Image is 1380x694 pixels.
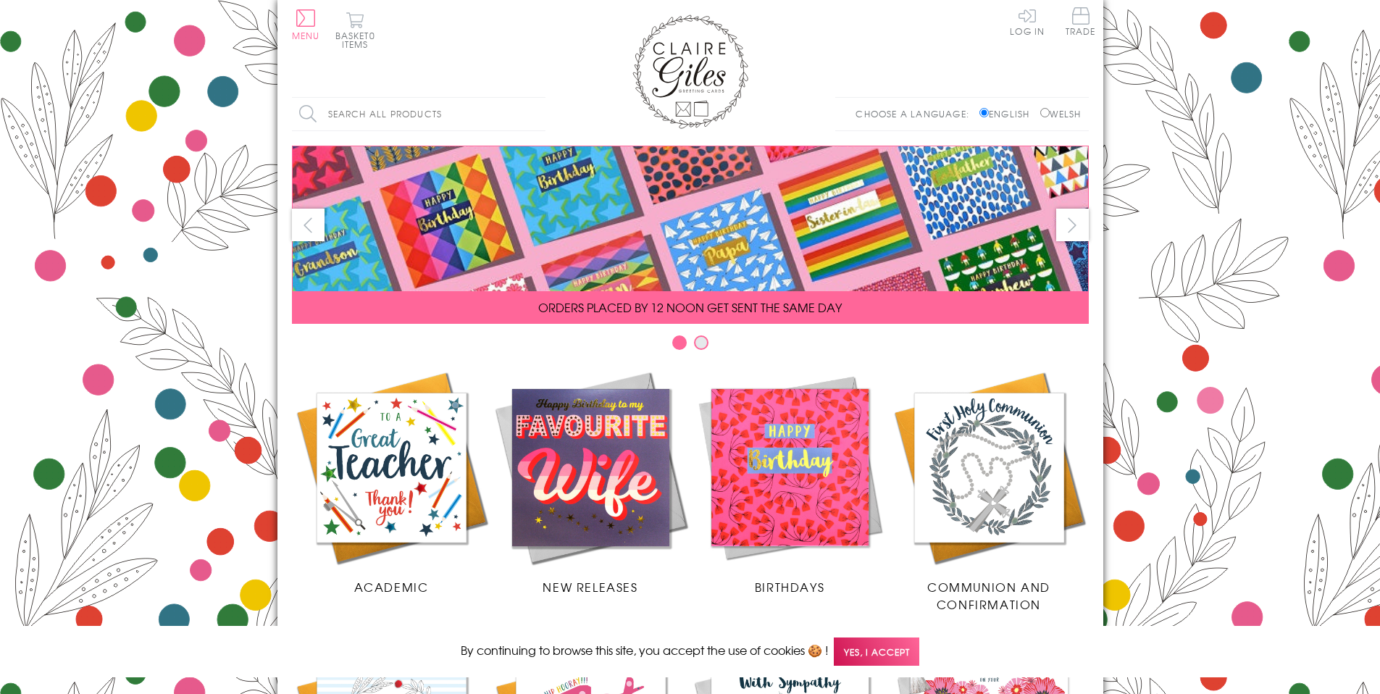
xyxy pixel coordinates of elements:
[292,29,320,42] span: Menu
[292,209,325,241] button: prev
[543,578,637,595] span: New Releases
[354,578,429,595] span: Academic
[927,578,1050,613] span: Communion and Confirmation
[1066,7,1096,38] a: Trade
[538,298,842,316] span: ORDERS PLACED BY 12 NOON GET SENT THE SAME DAY
[1040,108,1050,117] input: Welsh
[672,335,687,350] button: Carousel Page 1 (Current Slide)
[690,368,890,595] a: Birthdays
[694,335,708,350] button: Carousel Page 2
[491,368,690,595] a: New Releases
[335,12,375,49] button: Basket0 items
[834,637,919,666] span: Yes, I accept
[1010,7,1045,35] a: Log In
[1040,107,1082,120] label: Welsh
[1066,7,1096,35] span: Trade
[531,98,545,130] input: Search
[292,9,320,40] button: Menu
[342,29,375,51] span: 0 items
[632,14,748,129] img: Claire Giles Greetings Cards
[292,98,545,130] input: Search all products
[292,368,491,595] a: Academic
[890,368,1089,613] a: Communion and Confirmation
[292,335,1089,357] div: Carousel Pagination
[979,107,1037,120] label: English
[979,108,989,117] input: English
[755,578,824,595] span: Birthdays
[856,107,977,120] p: Choose a language:
[1056,209,1089,241] button: next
